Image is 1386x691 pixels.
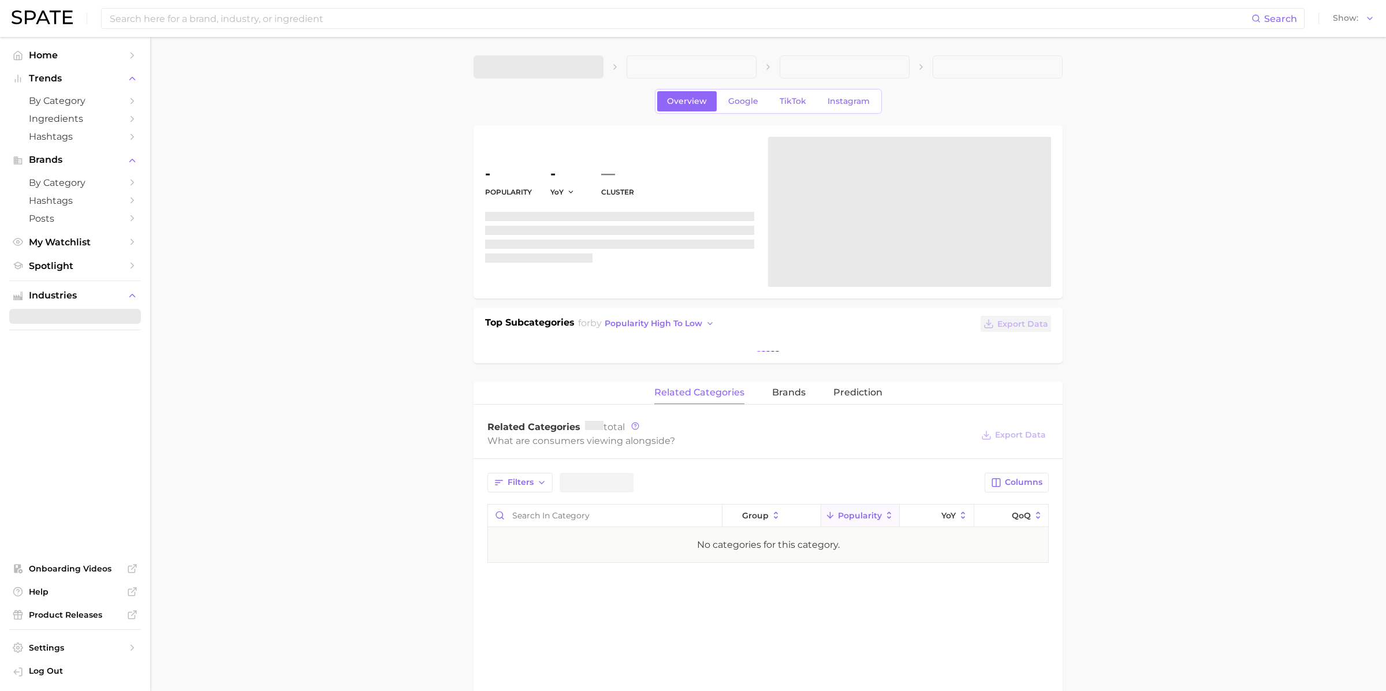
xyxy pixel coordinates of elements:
span: My Watchlist [29,237,121,248]
button: Popularity [821,505,900,527]
div: No categories for this category. [697,538,840,552]
h1: Top Subcategories [485,316,575,333]
span: Brands [29,155,121,165]
span: for by [578,318,718,328]
button: Show [1330,11,1377,26]
dd: - [485,167,532,181]
button: Brands [9,151,141,169]
button: group [722,505,821,527]
span: Onboarding Videos [29,563,121,574]
a: Home [9,46,141,64]
span: Settings [29,643,121,653]
a: Hashtags [9,128,141,145]
input: Search in category [488,505,722,526]
a: Overview [657,91,717,111]
div: What are consumers viewing alongside ? [487,433,973,449]
span: group [742,511,769,520]
span: — [601,167,615,181]
span: Popularity [838,511,882,520]
a: by Category [9,92,141,110]
span: Show [1333,15,1358,21]
a: Hashtags [9,192,141,210]
span: Home [29,50,121,61]
button: Trends [9,70,141,87]
span: total [585,421,625,432]
span: Industries [29,290,121,301]
a: by Category [9,174,141,192]
span: Search [1264,13,1297,24]
a: TikTok [770,91,816,111]
span: by Category [29,95,121,106]
a: Instagram [818,91,880,111]
a: My Watchlist [9,233,141,251]
dt: Popularity [485,185,532,199]
span: Prediction [833,387,882,398]
button: YoY [900,505,974,527]
span: YoY [550,187,564,197]
span: Columns [1005,477,1042,487]
button: Industries [9,287,141,304]
dt: cluster [601,185,634,199]
a: Ingredients [9,110,141,128]
button: Filters [487,473,553,492]
span: brands [772,387,806,398]
span: Product Releases [29,610,121,620]
span: Spotlight [29,260,121,271]
span: Hashtags [29,131,121,142]
span: by Category [29,177,121,188]
button: popularity high to low [602,316,718,331]
button: Columns [985,473,1049,492]
span: related categories [654,387,744,398]
span: Google [728,96,758,106]
a: Product Releases [9,606,141,623]
a: Help [9,583,141,600]
a: Posts [9,210,141,227]
span: Export Data [997,319,1048,329]
span: popularity high to low [605,319,702,328]
a: Onboarding Videos [9,560,141,577]
span: Hashtags [29,195,121,206]
span: Instagram [828,96,870,106]
span: Export Data [995,430,1046,440]
span: Log Out [29,666,132,676]
button: Export Data [981,316,1051,332]
input: Search here for a brand, industry, or ingredient [109,9,1251,28]
a: Google [718,91,768,111]
a: Settings [9,639,141,656]
span: Overview [667,96,707,106]
span: TikTok [780,96,806,106]
span: Ingredients [29,113,121,124]
img: SPATE [12,10,73,24]
button: YoY [550,187,575,197]
span: Posts [29,213,121,224]
span: Related Categories [487,421,580,432]
span: Filters [508,477,534,487]
a: Log out. Currently logged in with e-mail mathilde@spate.nyc. [9,662,141,682]
span: Help [29,587,121,597]
dd: - [550,167,583,181]
span: Trends [29,73,121,84]
span: YoY [941,511,956,520]
span: QoQ [1012,511,1031,520]
button: QoQ [974,505,1048,527]
a: Spotlight [9,257,141,275]
button: Export Data [978,427,1049,443]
